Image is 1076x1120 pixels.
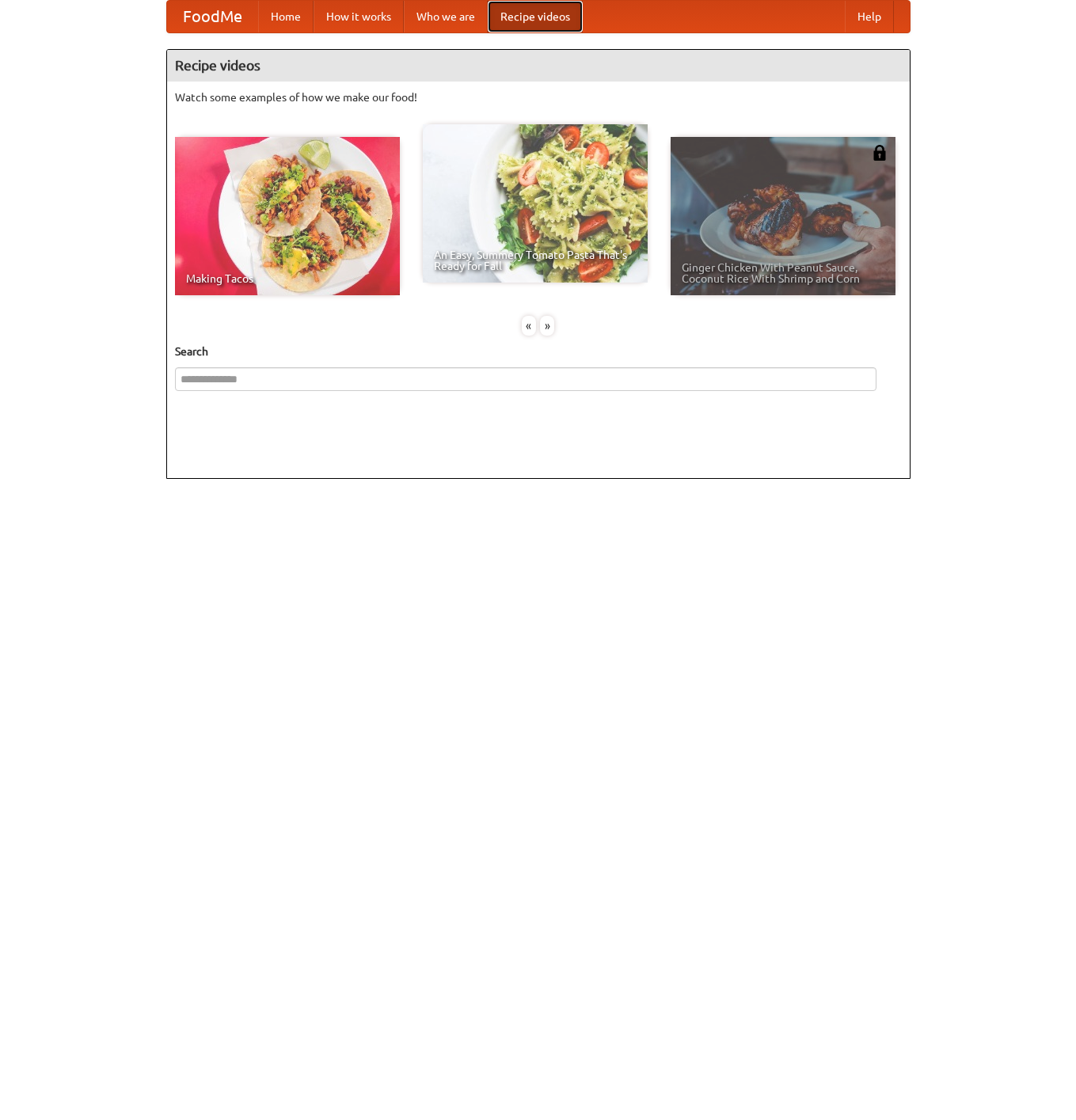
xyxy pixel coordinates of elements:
span: An Easy, Summery Tomato Pasta That's Ready for Fall [434,249,637,271]
a: How it works [314,1,404,32]
p: Watch some examples of how we make our food! [175,89,902,105]
h5: Search [175,344,902,359]
a: Home [258,1,314,32]
span: Making Tacos [186,273,389,284]
a: Making Tacos [175,137,400,295]
a: Help [845,1,894,32]
a: Who we are [404,1,488,32]
img: 483408.png [872,145,888,161]
div: « [522,316,536,336]
a: An Easy, Summery Tomato Pasta That's Ready for Fall [423,124,648,283]
a: Recipe videos [488,1,583,32]
h4: Recipe videos [167,50,910,82]
a: FoodMe [167,1,258,32]
div: » [540,316,554,336]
